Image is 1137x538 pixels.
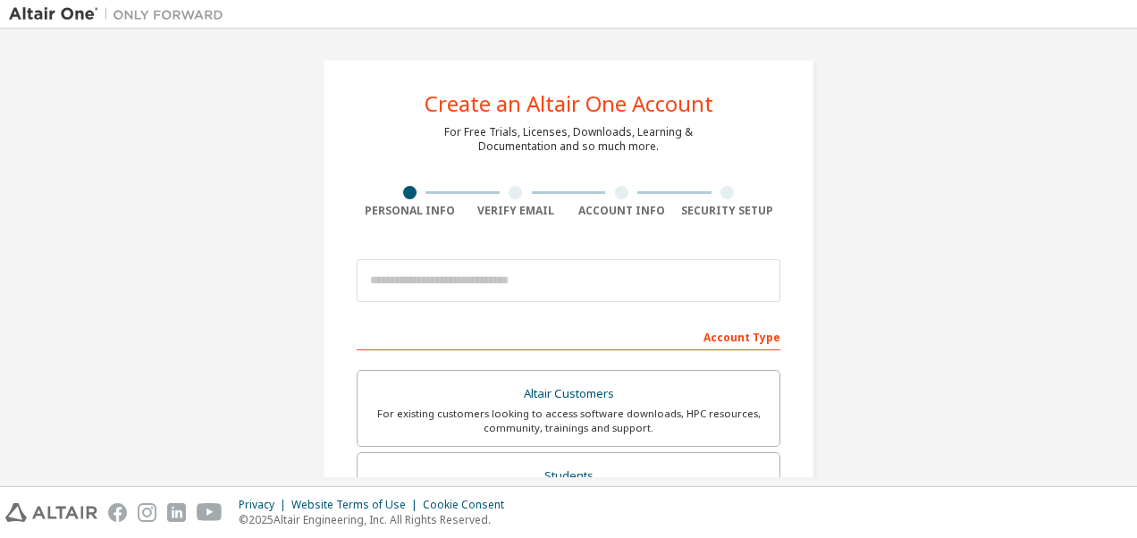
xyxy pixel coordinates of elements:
div: Account Info [568,204,675,218]
div: Cookie Consent [423,498,515,512]
img: youtube.svg [197,503,223,522]
div: Website Terms of Use [291,498,423,512]
img: facebook.svg [108,503,127,522]
div: Create an Altair One Account [425,93,713,114]
div: Altair Customers [368,382,769,407]
img: linkedin.svg [167,503,186,522]
div: Security Setup [675,204,781,218]
img: Altair One [9,5,232,23]
div: For existing customers looking to access software downloads, HPC resources, community, trainings ... [368,407,769,435]
div: For Free Trials, Licenses, Downloads, Learning & Documentation and so much more. [444,125,693,154]
div: Personal Info [357,204,463,218]
div: Privacy [239,498,291,512]
img: altair_logo.svg [5,503,97,522]
div: Students [368,464,769,489]
div: Account Type [357,322,780,350]
p: © 2025 Altair Engineering, Inc. All Rights Reserved. [239,512,515,527]
div: Verify Email [463,204,569,218]
img: instagram.svg [138,503,156,522]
